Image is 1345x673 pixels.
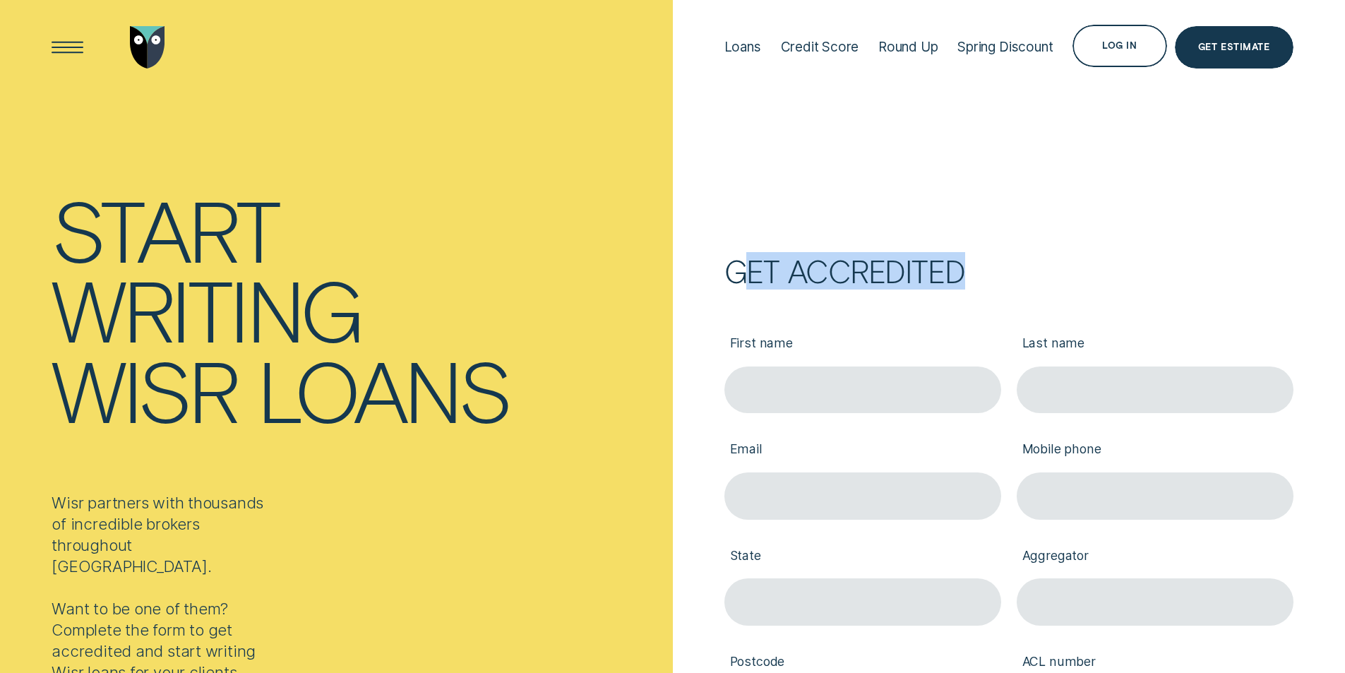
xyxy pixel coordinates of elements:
[130,26,165,69] img: Wisr
[1017,323,1293,366] label: Last name
[1017,429,1293,472] label: Mobile phone
[47,26,89,69] button: Open Menu
[724,429,1001,472] label: Email
[52,349,237,429] div: Wisr
[52,189,278,269] div: Start
[1175,26,1293,69] a: Get Estimate
[724,535,1001,578] label: State
[724,39,761,55] div: Loans
[957,39,1053,55] div: Spring Discount
[52,268,361,349] div: writing
[1072,25,1166,67] button: Log in
[724,259,1293,282] h2: Get accredited
[257,349,510,429] div: loans
[724,323,1001,366] label: First name
[781,39,859,55] div: Credit Score
[52,189,664,429] h1: Start writing Wisr loans
[878,39,938,55] div: Round Up
[1017,535,1293,578] label: Aggregator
